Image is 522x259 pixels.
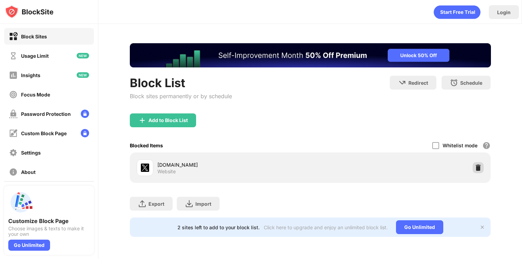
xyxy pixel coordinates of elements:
img: new-icon.svg [77,53,89,58]
img: lock-menu.svg [81,129,89,137]
img: customize-block-page-off.svg [9,129,18,138]
div: 2 sites left to add to your block list. [177,224,260,230]
div: animation [434,5,481,19]
div: About [21,169,36,175]
div: Insights [21,72,40,78]
div: Focus Mode [21,92,50,98]
img: about-off.svg [9,168,18,176]
img: block-on.svg [9,32,18,41]
img: favicons [141,164,149,172]
div: Customize Block Page [8,218,90,224]
img: password-protection-off.svg [9,110,18,118]
img: x-button.svg [480,224,485,230]
img: lock-menu.svg [81,110,89,118]
div: Block Sites [21,34,47,39]
div: Go Unlimited [396,220,443,234]
img: new-icon.svg [77,72,89,78]
div: Import [195,201,211,207]
img: focus-off.svg [9,90,18,99]
div: Export [148,201,164,207]
div: Settings [21,150,41,156]
div: Whitelist mode [443,142,477,148]
img: settings-off.svg [9,148,18,157]
iframe: Banner [130,43,491,67]
div: Usage Limit [21,53,49,59]
img: time-usage-off.svg [9,52,18,60]
div: Go Unlimited [8,240,50,251]
div: Schedule [460,80,482,86]
div: Add to Block List [148,118,188,123]
div: [DOMAIN_NAME] [157,161,310,168]
div: Blocked Items [130,142,163,148]
div: Redirect [408,80,428,86]
div: Click here to upgrade and enjoy an unlimited block list. [264,224,388,230]
div: Website [157,168,176,175]
div: Password Protection [21,111,71,117]
img: push-custom-page.svg [8,190,33,215]
div: Block List [130,76,232,90]
div: Choose images & texts to make it your own [8,226,90,237]
div: Block sites permanently or by schedule [130,93,232,100]
div: Login [497,9,511,15]
img: insights-off.svg [9,71,18,80]
img: logo-blocksite.svg [5,5,54,19]
div: Custom Block Page [21,130,67,136]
